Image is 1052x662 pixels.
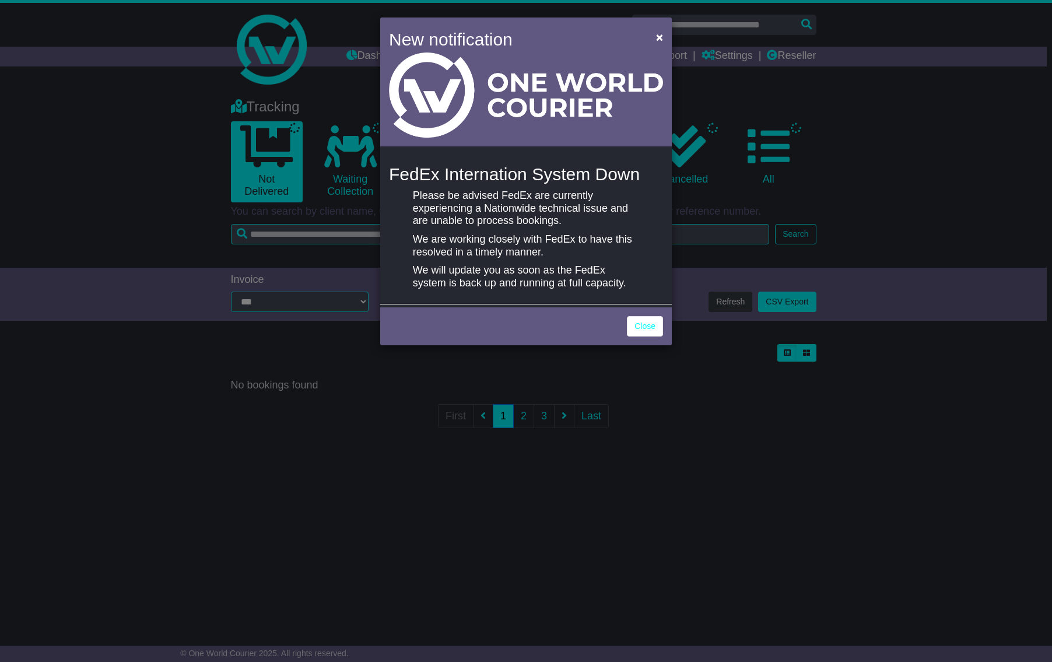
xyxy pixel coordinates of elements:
h4: New notification [389,26,639,52]
img: Light [389,52,663,138]
h4: FedEx Internation System Down [389,164,663,184]
p: We will update you as soon as the FedEx system is back up and running at full capacity. [413,264,639,289]
p: Please be advised FedEx are currently experiencing a Nationwide technical issue and are unable to... [413,190,639,227]
p: We are working closely with FedEx to have this resolved in a timely manner. [413,233,639,258]
span: × [656,30,663,44]
a: Close [627,316,663,337]
button: Close [650,25,669,49]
